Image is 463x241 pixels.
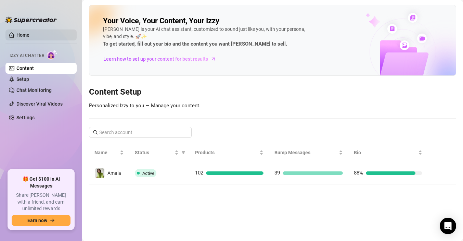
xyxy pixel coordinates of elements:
[190,143,269,162] th: Products
[354,170,363,176] span: 88%
[354,149,417,156] span: Bio
[16,76,29,82] a: Setup
[50,218,55,223] span: arrow-right
[350,5,456,75] img: ai-chatter-content-library-cLFOSyPT.png
[195,170,203,176] span: 102
[93,130,98,135] span: search
[129,143,190,162] th: Status
[89,103,201,109] span: Personalized Izzy to you — Manage your content.
[94,149,118,156] span: Name
[16,65,34,71] a: Content
[103,41,287,47] strong: To get started, fill out your bio and the content you want [PERSON_NAME] to sell.
[274,170,280,176] span: 39
[181,150,185,155] span: filter
[16,101,63,107] a: Discover Viral Videos
[103,26,308,48] div: [PERSON_NAME] is your AI chat assistant, customized to sound just like you, with your persona, vi...
[440,218,456,234] div: Open Intercom Messenger
[107,170,121,176] span: Amaia
[12,215,70,226] button: Earn nowarrow-right
[16,32,29,38] a: Home
[195,149,258,156] span: Products
[89,87,456,98] h3: Content Setup
[274,149,337,156] span: Bump Messages
[12,176,70,189] span: 🎁 Get $100 in AI Messages
[16,87,52,93] a: Chat Monitoring
[16,115,35,120] a: Settings
[269,143,348,162] th: Bump Messages
[95,168,104,178] img: Amaia
[210,56,217,62] span: arrow-right
[27,218,47,223] span: Earn now
[103,55,208,63] span: Learn how to set up your content for best results
[103,16,219,26] h2: Your Voice, Your Content, Your Izzy
[10,52,44,59] span: Izzy AI Chatter
[348,143,428,162] th: Bio
[5,16,57,23] img: logo-BBDzfeDw.svg
[89,143,129,162] th: Name
[103,53,221,64] a: Learn how to set up your content for best results
[99,129,182,136] input: Search account
[12,192,70,212] span: Share [PERSON_NAME] with a friend, and earn unlimited rewards
[135,149,173,156] span: Status
[180,147,187,158] span: filter
[142,171,154,176] span: Active
[47,50,57,60] img: AI Chatter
